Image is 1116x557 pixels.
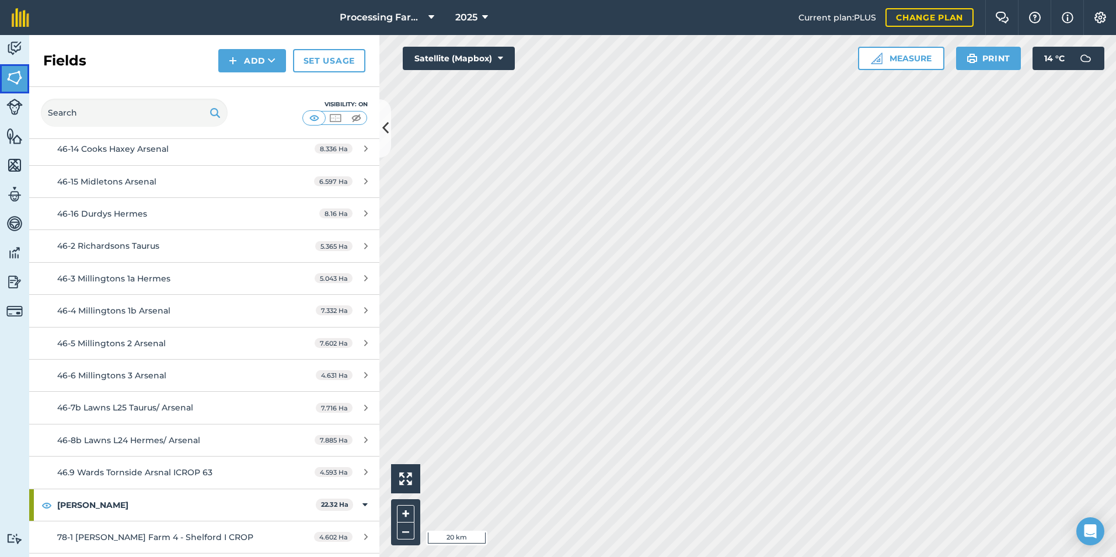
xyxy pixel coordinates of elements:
[6,303,23,319] img: svg+xml;base64,PD94bWwgdmVyc2lvbj0iMS4wIiBlbmNvZGluZz0idXRmLTgiPz4KPCEtLSBHZW5lcmF0b3I6IEFkb2JlIE...
[57,208,147,219] span: 46-16 Durdys Hermes
[885,8,974,27] a: Change plan
[6,533,23,544] img: svg+xml;base64,PD94bWwgdmVyc2lvbj0iMS4wIiBlbmNvZGluZz0idXRmLTgiPz4KPCEtLSBHZW5lcmF0b3I6IEFkb2JlIE...
[41,498,52,512] img: svg+xml;base64,PHN2ZyB4bWxucz0iaHR0cDovL3d3dy53My5vcmcvMjAwMC9zdmciIHdpZHRoPSIxOCIgaGVpZ2h0PSIyNC...
[397,523,414,539] button: –
[1028,12,1042,23] img: A question mark icon
[29,457,379,488] a: 46.9 Wards Tornside Arsnal ICROP 634.593 Ha
[315,144,353,154] span: 8.336 Ha
[12,8,29,27] img: fieldmargin Logo
[1033,47,1104,70] button: 14 °C
[307,112,322,124] img: svg+xml;base64,PHN2ZyB4bWxucz0iaHR0cDovL3d3dy53My5vcmcvMjAwMC9zdmciIHdpZHRoPSI1MCIgaGVpZ2h0PSI0MC...
[6,127,23,145] img: svg+xml;base64,PHN2ZyB4bWxucz0iaHR0cDovL3d3dy53My5vcmcvMjAwMC9zdmciIHdpZHRoPSI1NiIgaGVpZ2h0PSI2MC...
[403,47,515,70] button: Satellite (Mapbox)
[29,521,379,553] a: 78-1 [PERSON_NAME] Farm 4 - Shelford I CROP4.602 Ha
[29,424,379,456] a: 46-8b Lawns L24 Hermes/ Arsenal7.885 Ha
[6,273,23,291] img: svg+xml;base64,PD94bWwgdmVyc2lvbj0iMS4wIiBlbmNvZGluZz0idXRmLTgiPz4KPCEtLSBHZW5lcmF0b3I6IEFkb2JlIE...
[57,338,166,349] span: 46-5 Millingtons 2 Arsenal
[29,166,379,197] a: 46-15 Midletons Arsenal6.597 Ha
[6,244,23,262] img: svg+xml;base64,PD94bWwgdmVyc2lvbj0iMS4wIiBlbmNvZGluZz0idXRmLTgiPz4KPCEtLSBHZW5lcmF0b3I6IEFkb2JlIE...
[6,186,23,203] img: svg+xml;base64,PD94bWwgdmVyc2lvbj0iMS4wIiBlbmNvZGluZz0idXRmLTgiPz4KPCEtLSBHZW5lcmF0b3I6IEFkb2JlIE...
[399,472,412,485] img: Four arrows, one pointing top left, one top right, one bottom right and the last bottom left
[57,144,169,154] span: 46-14 Cooks Haxey Arsenal
[1076,517,1104,545] div: Open Intercom Messenger
[57,435,200,445] span: 46-8b Lawns L24 Hermes/ Arsenal
[6,215,23,232] img: svg+xml;base64,PD94bWwgdmVyc2lvbj0iMS4wIiBlbmNvZGluZz0idXRmLTgiPz4KPCEtLSBHZW5lcmF0b3I6IEFkb2JlIE...
[6,69,23,86] img: svg+xml;base64,PHN2ZyB4bWxucz0iaHR0cDovL3d3dy53My5vcmcvMjAwMC9zdmciIHdpZHRoPSI1NiIgaGVpZ2h0PSI2MC...
[798,11,876,24] span: Current plan : PLUS
[967,51,978,65] img: svg+xml;base64,PHN2ZyB4bWxucz0iaHR0cDovL3d3dy53My5vcmcvMjAwMC9zdmciIHdpZHRoPSIxOSIgaGVpZ2h0PSIyNC...
[29,295,379,326] a: 46-4 Millingtons 1b Arsenal7.332 Ha
[302,100,368,109] div: Visibility: On
[315,241,353,251] span: 5.365 Ha
[315,467,353,477] span: 4.593 Ha
[29,328,379,359] a: 46-5 Millingtons 2 Arsenal7.602 Ha
[349,112,364,124] img: svg+xml;base64,PHN2ZyB4bWxucz0iaHR0cDovL3d3dy53My5vcmcvMjAwMC9zdmciIHdpZHRoPSI1MCIgaGVpZ2h0PSI0MC...
[29,392,379,423] a: 46-7b Lawns L25 Taurus/ Arsenal7.716 Ha
[956,47,1021,70] button: Print
[29,133,379,165] a: 46-14 Cooks Haxey Arsenal8.336 Ha
[316,403,353,413] span: 7.716 Ha
[315,273,353,283] span: 5.043 Ha
[1062,11,1073,25] img: svg+xml;base64,PHN2ZyB4bWxucz0iaHR0cDovL3d3dy53My5vcmcvMjAwMC9zdmciIHdpZHRoPSIxNyIgaGVpZ2h0PSIxNy...
[6,99,23,115] img: svg+xml;base64,PD94bWwgdmVyc2lvbj0iMS4wIiBlbmNvZGluZz0idXRmLTgiPz4KPCEtLSBHZW5lcmF0b3I6IEFkb2JlIE...
[29,489,379,521] div: [PERSON_NAME]22.32 Ha
[455,11,477,25] span: 2025
[314,176,353,186] span: 6.597 Ha
[340,11,424,25] span: Processing Farms
[57,176,156,187] span: 46-15 Midletons Arsenal
[1044,47,1065,70] span: 14 ° C
[229,54,237,68] img: svg+xml;base64,PHN2ZyB4bWxucz0iaHR0cDovL3d3dy53My5vcmcvMjAwMC9zdmciIHdpZHRoPSIxNCIgaGVpZ2h0PSIyNC...
[43,51,86,70] h2: Fields
[57,489,316,521] strong: [PERSON_NAME]
[995,12,1009,23] img: Two speech bubbles overlapping with the left bubble in the forefront
[321,500,348,509] strong: 22.32 Ha
[316,305,353,315] span: 7.332 Ha
[41,99,228,127] input: Search
[29,360,379,391] a: 46-6 Millingtons 3 Arsenal4.631 Ha
[57,273,170,284] span: 46-3 Millingtons 1a Hermes
[57,467,212,478] span: 46.9 Wards Tornside Arsnal ICROP 63
[1093,12,1107,23] img: A cog icon
[6,156,23,174] img: svg+xml;base64,PHN2ZyB4bWxucz0iaHR0cDovL3d3dy53My5vcmcvMjAwMC9zdmciIHdpZHRoPSI1NiIgaGVpZ2h0PSI2MC...
[29,263,379,294] a: 46-3 Millingtons 1a Hermes5.043 Ha
[6,40,23,57] img: svg+xml;base64,PD94bWwgdmVyc2lvbj0iMS4wIiBlbmNvZGluZz0idXRmLTgiPz4KPCEtLSBHZW5lcmF0b3I6IEFkb2JlIE...
[1074,47,1097,70] img: svg+xml;base64,PD94bWwgdmVyc2lvbj0iMS4wIiBlbmNvZGluZz0idXRmLTgiPz4KPCEtLSBHZW5lcmF0b3I6IEFkb2JlIE...
[397,505,414,523] button: +
[29,198,379,229] a: 46-16 Durdys Hermes8.16 Ha
[57,402,193,413] span: 46-7b Lawns L25 Taurus/ Arsenal
[57,241,159,251] span: 46-2 Richardsons Taurus
[328,112,343,124] img: svg+xml;base64,PHN2ZyB4bWxucz0iaHR0cDovL3d3dy53My5vcmcvMjAwMC9zdmciIHdpZHRoPSI1MCIgaGVpZ2h0PSI0MC...
[210,106,221,120] img: svg+xml;base64,PHN2ZyB4bWxucz0iaHR0cDovL3d3dy53My5vcmcvMjAwMC9zdmciIHdpZHRoPSIxOSIgaGVpZ2h0PSIyNC...
[858,47,944,70] button: Measure
[218,49,286,72] button: Add
[29,230,379,262] a: 46-2 Richardsons Taurus5.365 Ha
[57,305,170,316] span: 46-4 Millingtons 1b Arsenal
[319,208,353,218] span: 8.16 Ha
[316,370,353,380] span: 4.631 Ha
[314,532,353,542] span: 4.602 Ha
[57,532,253,542] span: 78-1 [PERSON_NAME] Farm 4 - Shelford I CROP
[293,49,365,72] a: Set usage
[57,370,166,381] span: 46-6 Millingtons 3 Arsenal
[871,53,883,64] img: Ruler icon
[315,435,353,445] span: 7.885 Ha
[315,338,353,348] span: 7.602 Ha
